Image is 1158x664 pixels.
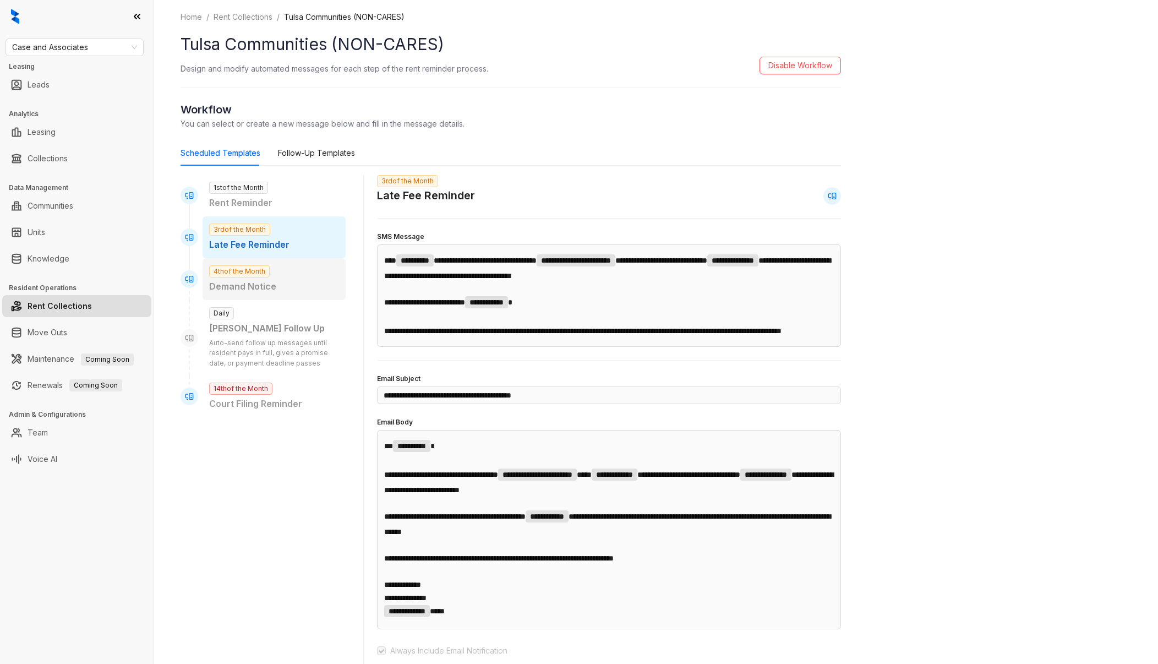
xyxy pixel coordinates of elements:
[760,57,841,74] button: Disable Workflow
[2,74,151,96] li: Leads
[28,448,57,470] a: Voice AI
[277,11,280,23] li: /
[181,63,488,74] p: Design and modify automated messages for each step of the rent reminder process.
[181,101,841,118] h2: Workflow
[209,265,270,277] span: 4th of the Month
[206,11,209,23] li: /
[2,221,151,243] li: Units
[9,283,154,293] h3: Resident Operations
[28,121,56,143] a: Leasing
[28,374,122,396] a: RenewalsComing Soon
[209,182,268,194] span: 1st of the Month
[12,39,137,56] span: Case and Associates
[69,379,122,391] span: Coming Soon
[2,121,151,143] li: Leasing
[2,295,151,317] li: Rent Collections
[209,280,339,293] p: Demand Notice
[181,32,841,57] h1: Tulsa Communities (NON-CARES)
[377,232,841,242] h4: SMS Message
[209,383,272,395] span: 14th of the Month
[181,147,260,159] div: Scheduled Templates
[9,62,154,72] h3: Leasing
[768,59,832,72] span: Disable Workflow
[2,248,151,270] li: Knowledge
[284,11,405,23] li: Tulsa Communities (NON-CARES)
[28,221,45,243] a: Units
[209,238,339,252] p: Late Fee Reminder
[11,9,19,24] img: logo
[209,338,339,369] p: Auto-send follow up messages until resident pays in full, gives a promise date, or payment deadli...
[181,118,841,129] p: You can select or create a new message below and fill in the message details.
[28,148,68,170] a: Collections
[2,374,151,396] li: Renewals
[377,187,475,204] h2: Late Fee Reminder
[28,248,69,270] a: Knowledge
[2,422,151,444] li: Team
[9,183,154,193] h3: Data Management
[9,410,154,420] h3: Admin & Configurations
[2,195,151,217] li: Communities
[209,224,270,236] span: 3rd of the Month
[28,295,92,317] a: Rent Collections
[28,322,67,344] a: Move Outs
[81,353,134,366] span: Coming Soon
[209,397,339,411] p: Court Filing Reminder
[28,422,48,444] a: Team
[2,348,151,370] li: Maintenance
[209,307,234,319] span: Daily
[9,109,154,119] h3: Analytics
[377,374,841,384] h4: Email Subject
[178,11,204,23] a: Home
[211,11,275,23] a: Rent Collections
[28,74,50,96] a: Leads
[278,147,355,159] div: Follow-Up Templates
[28,195,73,217] a: Communities
[209,322,339,335] div: [PERSON_NAME] Follow Up
[377,175,438,187] span: 3rd of the Month
[209,196,339,210] p: Rent Reminder
[2,448,151,470] li: Voice AI
[2,322,151,344] li: Move Outs
[2,148,151,170] li: Collections
[386,645,512,657] span: Always Include Email Notification
[377,417,841,428] h4: Email Body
